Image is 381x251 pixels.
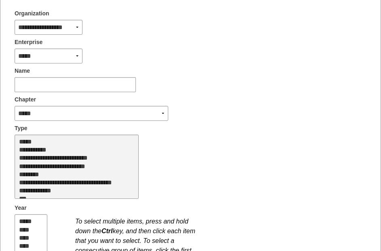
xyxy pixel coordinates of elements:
b: Ctrl [102,228,113,234]
span: Enterprise [15,38,42,46]
span: Chapter [15,95,36,104]
span: Type [15,124,28,133]
span: Name [15,67,30,75]
span: Organization [15,9,49,18]
span: Year [15,204,27,212]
